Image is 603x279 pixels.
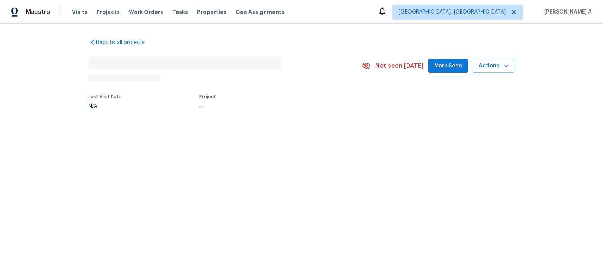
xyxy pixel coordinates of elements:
span: Actions [479,61,508,71]
span: Mark Seen [434,61,462,71]
span: Geo Assignments [236,8,285,16]
span: [PERSON_NAME] A [541,8,592,16]
span: Last Visit Date [89,95,122,99]
span: Projects [96,8,120,16]
span: [GEOGRAPHIC_DATA], [GEOGRAPHIC_DATA] [399,8,506,16]
button: Actions [473,59,514,73]
span: Properties [197,8,227,16]
a: Back to all projects [89,39,161,46]
span: Work Orders [129,8,163,16]
div: ... [199,104,344,109]
span: Visits [72,8,87,16]
button: Mark Seen [428,59,468,73]
div: N/A [89,104,122,109]
span: Project [199,95,216,99]
span: Maestro [26,8,51,16]
span: Not seen [DATE] [375,62,424,70]
span: Tasks [172,9,188,15]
